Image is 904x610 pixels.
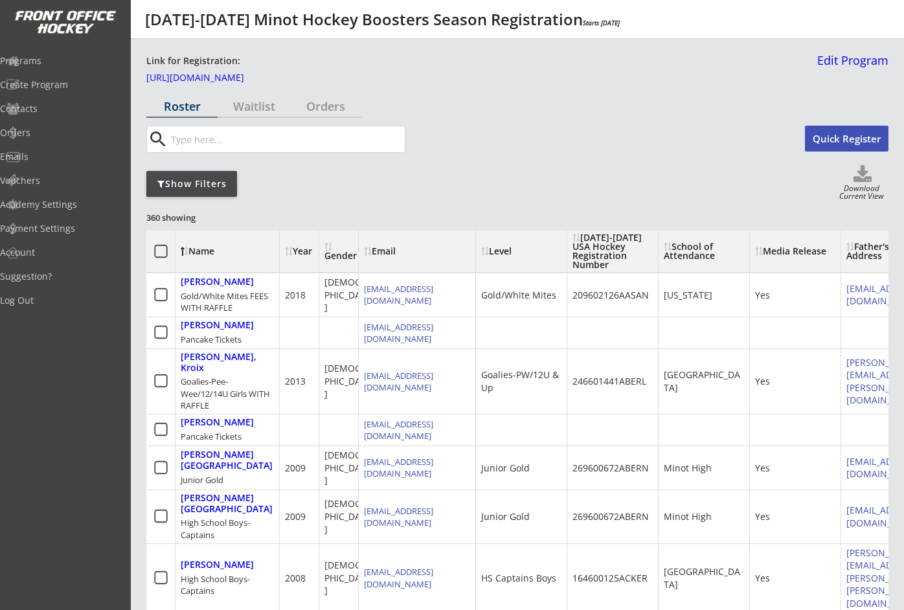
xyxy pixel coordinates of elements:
div: [DEMOGRAPHIC_DATA] [324,449,374,487]
div: 2009 [285,462,306,475]
div: Media Release [755,247,826,256]
a: [EMAIL_ADDRESS][DOMAIN_NAME] [364,321,433,345]
div: [DEMOGRAPHIC_DATA] [324,362,374,400]
div: Minot High [664,462,712,475]
div: Email [364,247,470,256]
div: High School Boys-Captains [181,517,274,540]
a: [EMAIL_ADDRESS][DOMAIN_NAME] [364,505,433,528]
div: Yes [755,510,770,523]
a: [EMAIL_ADDRESS][DOMAIN_NAME] [364,418,433,442]
div: [DATE]-[DATE] Minot Hockey Boosters Season Registration [145,12,620,27]
img: FOH%20White%20Logo%20Transparent.png [14,10,117,34]
div: Junior Gold [481,510,530,523]
div: 360 showing [146,212,240,223]
em: Starts [DATE] [583,18,620,27]
div: 269600672ABERN [572,510,649,523]
button: Quick Register [805,126,888,152]
div: Gold/White Mites FEES WITH RAFFLE [181,290,274,313]
div: [PERSON_NAME][GEOGRAPHIC_DATA] [181,493,274,515]
div: [GEOGRAPHIC_DATA] [664,565,744,591]
div: [GEOGRAPHIC_DATA] [664,368,744,394]
a: [EMAIL_ADDRESS][DOMAIN_NAME] [364,456,433,479]
div: School of Attendance [664,242,744,260]
a: Edit Program [812,54,888,77]
div: Yes [755,572,770,585]
div: [DEMOGRAPHIC_DATA] [324,276,374,314]
div: 246601441ABERL [572,375,646,388]
a: [EMAIL_ADDRESS][DOMAIN_NAME] [364,370,433,393]
a: [EMAIL_ADDRESS][DOMAIN_NAME] [364,283,433,306]
div: Level [481,247,561,256]
div: 2018 [285,289,306,302]
div: 2008 [285,572,306,585]
div: Goalies-PW/12U & Up [481,368,561,394]
button: search [147,129,168,150]
div: Link for Registration: [146,54,242,68]
div: Year [285,247,317,256]
div: Yes [755,462,770,475]
div: [PERSON_NAME] [181,559,254,570]
div: Waitlist [218,100,289,112]
div: HS Captains Boys [481,572,556,585]
div: [US_STATE] [664,289,712,302]
div: Yes [755,289,770,302]
a: [URL][DOMAIN_NAME] [146,73,276,87]
div: 2009 [285,510,306,523]
div: Junior Gold [481,462,530,475]
div: [PERSON_NAME] [181,417,254,428]
div: 269600672ABERN [572,462,649,475]
input: Type here... [168,126,405,152]
div: 2013 [285,375,306,388]
div: Download Current View [835,185,888,202]
div: [DATE]-[DATE] USA Hockey Registration Number [572,233,653,269]
div: Minot High [664,510,712,523]
div: 164600125ACKER [572,572,648,585]
div: Junior Gold [181,474,223,486]
div: Yes [755,375,770,388]
div: Pancake Tickets [181,333,242,345]
div: [DEMOGRAPHIC_DATA] [324,497,374,536]
div: Gold/White Mites [481,289,556,302]
div: [PERSON_NAME], Kroix [181,352,274,374]
div: Gender [324,242,357,260]
div: Orders [290,100,361,112]
div: 209602126AASAN [572,289,649,302]
div: Goalies-Pee-Wee/12/14U Girls WITH RAFFLE [181,376,274,411]
div: High School Boys-Captains [181,573,274,596]
a: [EMAIL_ADDRESS][DOMAIN_NAME] [364,566,433,589]
div: Pancake Tickets [181,431,242,442]
div: Roster [146,100,218,112]
div: [PERSON_NAME] [181,320,254,331]
div: Name [181,247,286,256]
button: Click to download full roster. Your browser settings may try to block it, check your security set... [837,165,888,185]
div: Show Filters [146,177,237,190]
div: [DEMOGRAPHIC_DATA] [324,559,374,597]
div: [PERSON_NAME][GEOGRAPHIC_DATA] [181,449,274,471]
div: [PERSON_NAME] [181,277,254,288]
